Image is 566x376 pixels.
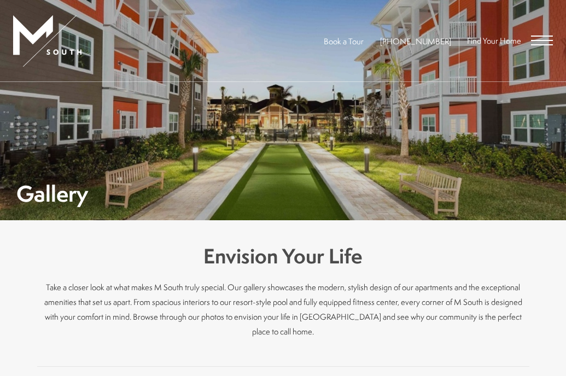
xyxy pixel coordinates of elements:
[13,15,81,67] img: MSouth
[324,36,364,47] a: Book a Tour
[37,280,529,339] p: Take a closer look at what makes M South truly special. Our gallery showcases the modern, stylish...
[380,36,451,47] a: Call Us at 813-570-8014
[380,36,451,47] span: [PHONE_NUMBER]
[37,242,529,271] h3: Envision Your Life
[16,183,88,204] h1: Gallery
[467,35,521,46] a: Find Your Home
[531,36,553,45] button: Open Menu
